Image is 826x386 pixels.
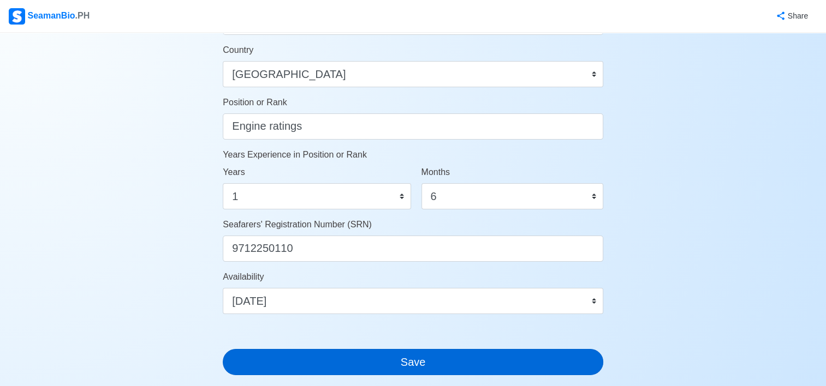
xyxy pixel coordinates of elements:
[765,5,817,27] button: Share
[9,8,25,25] img: Logo
[223,236,603,262] input: ex. 1234567890
[223,98,287,107] span: Position or Rank
[223,220,371,229] span: Seafarers' Registration Number (SRN)
[9,8,90,25] div: SeamanBio
[223,270,264,284] label: Availability
[75,11,90,20] span: .PH
[223,166,245,179] label: Years
[223,148,603,161] p: Years Experience in Position or Rank
[223,349,603,375] button: Save
[421,166,450,179] label: Months
[223,113,603,140] input: ex. 2nd Officer w/ Master License
[223,44,253,57] label: Country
